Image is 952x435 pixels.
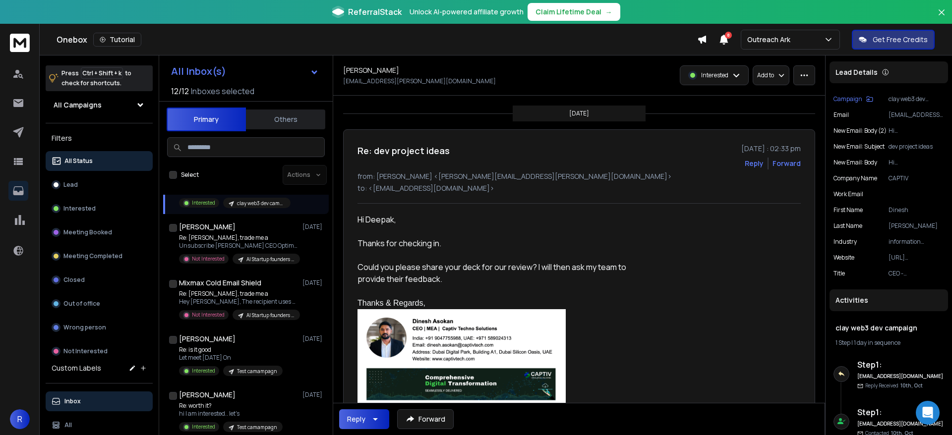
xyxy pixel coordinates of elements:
[889,238,944,246] p: information technology & services
[63,181,78,189] p: Lead
[865,382,923,389] p: Reply Received
[179,298,298,306] p: Hey [PERSON_NAME], The recipient uses Mixmax
[46,199,153,218] button: Interested
[179,354,283,362] p: Let meet [DATE] On
[343,77,496,85] p: [EMAIL_ADDRESS][PERSON_NAME][DOMAIN_NAME]
[179,346,283,354] p: Re: is it good
[833,206,863,214] p: First Name
[63,347,108,355] p: Not Interested
[179,402,283,410] p: Re: worth it?
[181,171,199,179] label: Select
[833,111,849,119] p: Email
[873,35,928,45] p: Get Free Credits
[741,144,801,154] p: [DATE] : 02:33 pm
[179,222,236,232] h1: [PERSON_NAME]
[246,256,294,263] p: AI Startup founders - twist try
[61,68,131,88] p: Press to check for shortcuts.
[46,222,153,242] button: Meeting Booked
[46,294,153,314] button: Out of office
[889,111,944,119] p: [EMAIL_ADDRESS][PERSON_NAME][DOMAIN_NAME]
[179,278,261,288] h1: Mixmax Cold Email Shield
[348,6,402,18] span: ReferralStack
[830,289,948,311] div: Activities
[833,190,863,198] p: Work Email
[397,409,454,429] button: Forward
[916,401,940,425] div: Open Intercom Messenger
[357,309,566,405] img: AIorK4ynR2ArGd0V8QevYvMe0KwI1Kl3YjqGSyUe0taY4UgpPDvwWTLbpjmIByAMrIc1tdxcMsOiQ5Ui1tKn
[357,237,647,249] div: Thanks for checking in.
[52,363,101,373] h3: Custom Labels
[833,238,857,246] p: industry
[833,95,873,103] button: Campaign
[46,151,153,171] button: All Status
[246,312,294,319] p: AI Startup founders - twist try
[833,222,862,230] p: Last Name
[857,420,944,428] h6: [EMAIL_ADDRESS][DOMAIN_NAME]
[46,341,153,361] button: Not Interested
[63,252,122,260] p: Meeting Completed
[889,127,944,135] p: Hi [PERSON_NAME] , I wanted to share what happened with another blockchain dev agency we worked w...
[747,35,794,45] p: Outreach Ark
[854,338,900,347] span: 1 day in sequence
[357,214,647,225] div: Hi Deepak,
[171,85,189,97] span: 12 / 12
[46,95,153,115] button: All Campaigns
[10,409,30,429] button: R
[833,95,862,103] p: Campaign
[889,143,944,151] p: dev project ideas
[167,108,246,131] button: Primary
[833,254,854,262] p: website
[192,311,225,319] p: Not Interested
[64,421,72,429] p: All
[46,131,153,145] h3: Filters
[339,409,389,429] button: Reply
[237,424,277,431] p: Test camampagn
[302,335,325,343] p: [DATE]
[179,242,298,250] p: Unsubscribe [PERSON_NAME] CEO Optimize
[63,324,106,331] p: Wrong person
[889,254,944,262] p: [URL][DOMAIN_NAME]
[64,157,93,165] p: All Status
[605,7,612,17] span: →
[171,66,226,76] h1: All Inbox(s)
[179,290,298,298] p: Re: [PERSON_NAME], trade me a
[46,415,153,435] button: All
[343,65,399,75] h1: [PERSON_NAME]
[889,159,944,166] p: Hi [PERSON_NAME] , I noticed you’re primarily working with DeFi platforms, NFTs, blockchain games...
[46,391,153,411] button: Inbox
[63,205,96,213] p: Interested
[833,174,877,182] p: Company Name
[63,300,100,308] p: Out of office
[179,334,236,344] h1: [PERSON_NAME]
[833,127,887,135] p: New email: Body (2)
[163,61,327,81] button: All Inbox(s)
[63,276,85,284] p: Closed
[889,222,944,230] p: [PERSON_NAME]
[357,261,647,285] div: Could you please share your deck for our review? I will then ask my team to provide their feedback.
[701,71,728,79] p: Interested
[347,414,365,424] div: Reply
[46,270,153,290] button: Closed
[302,279,325,287] p: [DATE]
[179,410,283,418] p: hi I am interested.. let's
[192,423,215,431] p: Interested
[528,3,620,21] button: Claim Lifetime Deal→
[57,33,697,47] div: Onebox
[900,382,923,389] span: 10th, Oct
[357,299,425,307] span: Thanks & Regards,
[179,234,298,242] p: Re: [PERSON_NAME], trade me a
[357,183,801,193] p: to: <[EMAIL_ADDRESS][DOMAIN_NAME]>
[46,246,153,266] button: Meeting Completed
[745,159,764,168] button: Reply
[835,323,942,333] h1: clay web3 dev campaign
[192,199,215,207] p: Interested
[192,255,225,263] p: Not Interested
[889,270,944,277] p: CEO - [GEOGRAPHIC_DATA] & [GEOGRAPHIC_DATA]
[725,32,732,39] span: 8
[54,100,102,110] h1: All Campaigns
[857,359,944,371] h6: Step 1 :
[46,318,153,337] button: Wrong person
[302,223,325,231] p: [DATE]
